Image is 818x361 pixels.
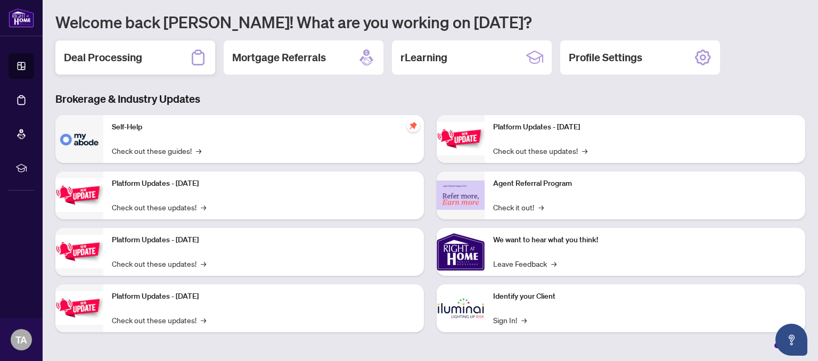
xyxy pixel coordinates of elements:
h3: Brokerage & Industry Updates [55,92,805,106]
a: Check it out!→ [493,201,544,213]
a: Check out these updates!→ [112,258,206,269]
p: Platform Updates - [DATE] [493,121,797,133]
p: Platform Updates - [DATE] [112,234,415,246]
img: logo [9,8,34,28]
span: → [201,314,206,326]
span: → [201,201,206,213]
img: Platform Updates - September 16, 2025 [55,178,103,212]
span: → [196,145,201,157]
p: Platform Updates - [DATE] [112,178,415,190]
a: Check out these updates!→ [112,201,206,213]
img: Agent Referral Program [437,180,485,210]
a: Sign In!→ [493,314,527,326]
p: We want to hear what you think! [493,234,797,246]
h2: Mortgage Referrals [232,50,326,65]
button: Open asap [775,324,807,356]
h2: Deal Processing [64,50,142,65]
p: Identify your Client [493,291,797,302]
img: Self-Help [55,115,103,163]
h1: Welcome back [PERSON_NAME]! What are you working on [DATE]? [55,12,805,32]
img: Platform Updates - June 23, 2025 [437,122,485,155]
img: Platform Updates - July 21, 2025 [55,235,103,268]
p: Self-Help [112,121,415,133]
h2: rLearning [400,50,447,65]
span: TA [15,332,27,347]
span: → [582,145,587,157]
span: → [538,201,544,213]
img: Platform Updates - July 8, 2025 [55,291,103,325]
a: Check out these updates!→ [112,314,206,326]
img: Identify your Client [437,284,485,332]
span: → [551,258,557,269]
span: → [201,258,206,269]
p: Platform Updates - [DATE] [112,291,415,302]
a: Check out these guides!→ [112,145,201,157]
span: pushpin [407,119,420,132]
a: Check out these updates!→ [493,145,587,157]
h2: Profile Settings [569,50,642,65]
img: We want to hear what you think! [437,228,485,276]
span: → [521,314,527,326]
p: Agent Referral Program [493,178,797,190]
a: Leave Feedback→ [493,258,557,269]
